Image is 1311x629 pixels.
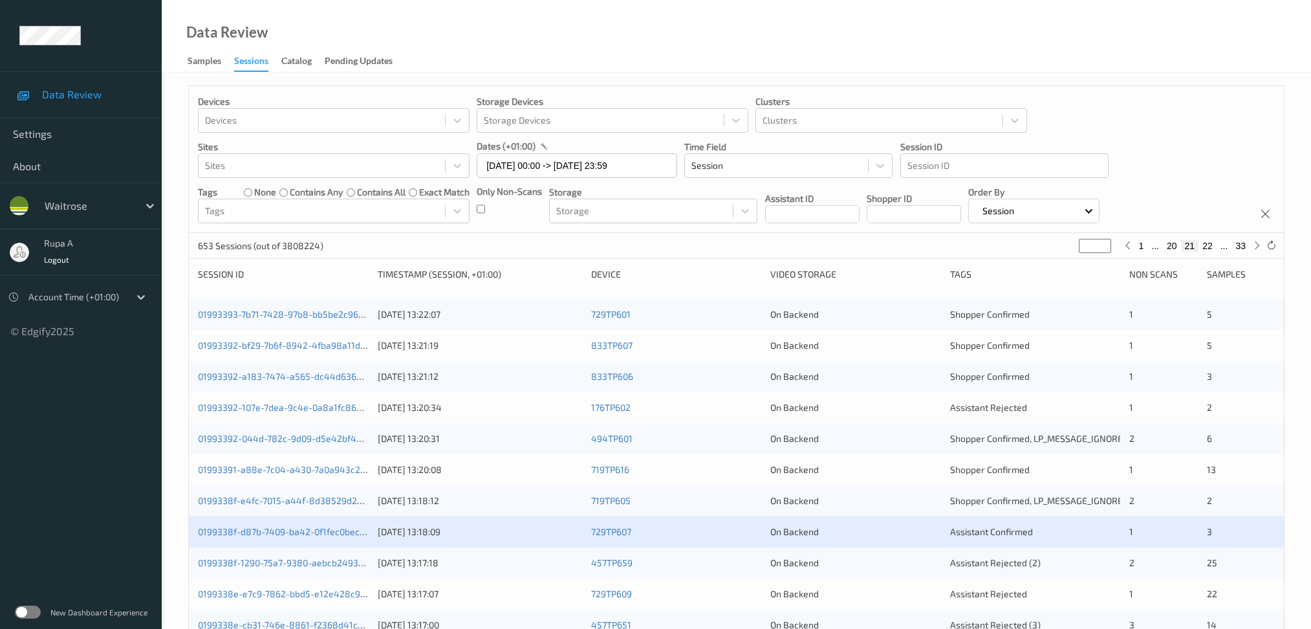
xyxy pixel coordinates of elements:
[978,204,1019,217] p: Session
[591,268,762,281] div: Device
[770,401,941,414] div: On Backend
[281,54,312,71] div: Catalog
[591,340,633,351] a: 833TP607
[290,186,343,199] label: contains any
[378,432,582,445] div: [DATE] 13:20:31
[198,433,376,444] a: 01993392-044d-782c-9d09-d5e42bf46c4c
[1231,240,1250,252] button: 33
[591,526,631,537] a: 729TP607
[378,494,582,507] div: [DATE] 13:18:12
[1135,240,1148,252] button: 1
[325,52,406,71] a: Pending Updates
[549,186,757,199] p: Storage
[198,95,470,108] p: Devices
[770,370,941,383] div: On Backend
[950,433,1154,444] span: Shopper Confirmed, LP_MESSAGE_IGNORED_BUSY
[950,464,1030,475] span: Shopper Confirmed
[477,95,748,108] p: Storage Devices
[1207,433,1212,444] span: 6
[770,339,941,352] div: On Backend
[234,52,281,72] a: Sessions
[1207,557,1217,568] span: 25
[591,309,631,320] a: 729TP601
[188,52,234,71] a: Samples
[198,526,370,537] a: 0199338f-d87b-7409-ba42-0f1fec0becae
[1207,309,1212,320] span: 5
[198,309,373,320] a: 01993393-7b71-7428-97b8-bb5be2c9653c
[591,557,633,568] a: 457TP659
[378,525,582,538] div: [DATE] 13:18:09
[950,557,1041,568] span: Assistant Rejected (2)
[591,433,633,444] a: 494TP601
[198,464,376,475] a: 01993391-a88e-7c04-a430-7a0a943c292d
[950,402,1027,413] span: Assistant Rejected
[591,588,632,599] a: 729TP609
[950,588,1027,599] span: Assistant Rejected
[198,140,470,153] p: Sites
[950,309,1030,320] span: Shopper Confirmed
[770,432,941,445] div: On Backend
[1207,588,1217,599] span: 22
[867,192,961,205] p: Shopper ID
[198,371,377,382] a: 01993392-a183-7474-a565-dc44d636cd43
[1207,526,1212,537] span: 3
[281,52,325,71] a: Catalog
[378,588,582,601] div: [DATE] 13:17:07
[770,308,941,321] div: On Backend
[765,192,860,205] p: Assistant ID
[1129,371,1133,382] span: 1
[1163,240,1181,252] button: 20
[755,95,1027,108] p: Clusters
[950,526,1033,537] span: Assistant Confirmed
[1217,240,1232,252] button: ...
[1207,402,1212,413] span: 2
[1129,433,1134,444] span: 2
[684,140,893,153] p: Time Field
[198,239,323,252] p: 653 Sessions (out of 3808224)
[378,339,582,352] div: [DATE] 13:21:19
[1207,371,1212,382] span: 3
[1207,464,1216,475] span: 13
[1181,240,1199,252] button: 21
[950,371,1030,382] span: Shopper Confirmed
[198,557,373,568] a: 0199338f-1290-75a7-9380-aebcb2493421
[198,186,217,199] p: Tags
[1207,268,1275,281] div: Samples
[254,186,276,199] label: none
[591,371,633,382] a: 833TP606
[770,494,941,507] div: On Backend
[1129,402,1133,413] span: 1
[378,308,582,321] div: [DATE] 13:22:07
[188,54,221,71] div: Samples
[378,463,582,476] div: [DATE] 13:20:08
[1129,588,1133,599] span: 1
[186,26,268,39] div: Data Review
[357,186,406,199] label: contains all
[1129,526,1133,537] span: 1
[1129,340,1133,351] span: 1
[198,588,376,599] a: 0199338e-e7c9-7862-bbd5-e12e428c940a
[591,402,631,413] a: 176TP602
[770,588,941,601] div: On Backend
[1129,268,1197,281] div: Non Scans
[1207,495,1212,506] span: 2
[950,340,1030,351] span: Shopper Confirmed
[591,464,629,475] a: 719TP616
[591,495,631,506] a: 719TP605
[1129,309,1133,320] span: 1
[477,140,536,153] p: dates (+01:00)
[378,401,582,414] div: [DATE] 13:20:34
[1207,340,1212,351] span: 5
[198,268,369,281] div: Session ID
[770,557,941,569] div: On Backend
[900,140,1109,153] p: Session ID
[968,186,1100,199] p: Order By
[234,54,268,72] div: Sessions
[198,402,372,413] a: 01993392-107e-7dea-9c4e-0a8a1fc86aee
[770,463,941,476] div: On Backend
[1147,240,1163,252] button: ...
[770,525,941,538] div: On Backend
[1198,240,1217,252] button: 22
[378,370,582,383] div: [DATE] 13:21:12
[1129,557,1134,568] span: 2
